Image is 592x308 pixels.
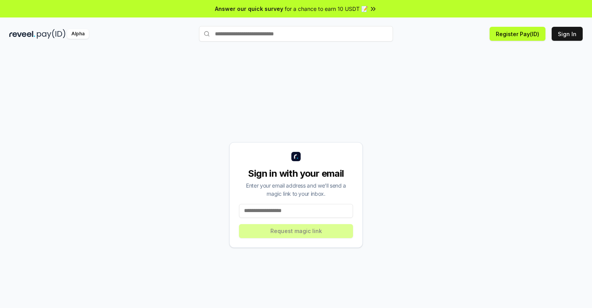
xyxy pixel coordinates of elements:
img: logo_small [291,152,301,161]
img: pay_id [37,29,66,39]
span: for a chance to earn 10 USDT 📝 [285,5,368,13]
span: Answer our quick survey [215,5,283,13]
button: Register Pay(ID) [490,27,545,41]
div: Alpha [67,29,89,39]
div: Sign in with your email [239,167,353,180]
button: Sign In [552,27,583,41]
div: Enter your email address and we’ll send a magic link to your inbox. [239,181,353,198]
img: reveel_dark [9,29,35,39]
